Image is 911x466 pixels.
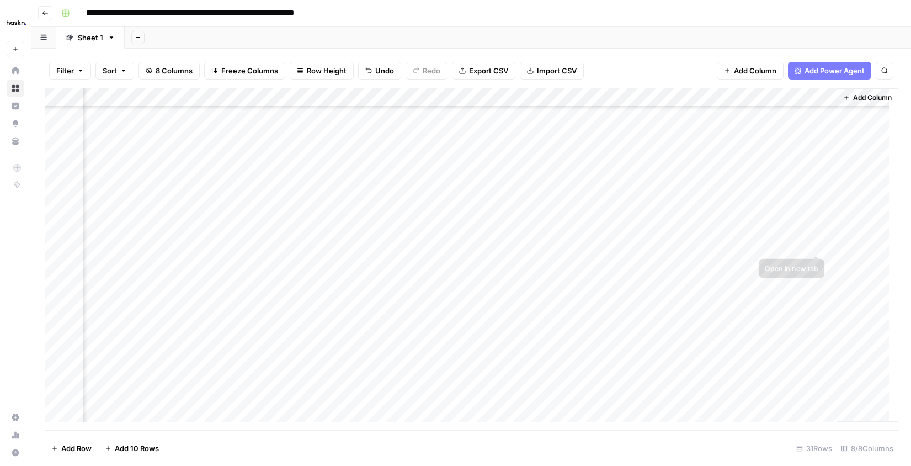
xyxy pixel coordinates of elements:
[56,65,74,76] span: Filter
[49,62,91,80] button: Filter
[156,65,193,76] span: 8 Columns
[520,62,584,80] button: Import CSV
[7,97,24,115] a: Insights
[717,62,784,80] button: Add Column
[290,62,354,80] button: Row Height
[7,133,24,150] a: Your Data
[375,65,394,76] span: Undo
[7,115,24,133] a: Opportunities
[7,13,26,33] img: Haskn Logo
[45,439,98,457] button: Add Row
[103,65,117,76] span: Sort
[95,62,134,80] button: Sort
[853,93,892,103] span: Add Column
[7,444,24,462] button: Help + Support
[204,62,285,80] button: Freeze Columns
[406,62,447,80] button: Redo
[839,91,896,105] button: Add Column
[115,443,159,454] span: Add 10 Rows
[78,32,103,43] div: Sheet 1
[423,65,440,76] span: Redo
[138,62,200,80] button: 8 Columns
[765,263,818,273] div: Open in new tab
[56,27,125,49] a: Sheet 1
[7,409,24,426] a: Settings
[537,65,577,76] span: Import CSV
[307,65,347,76] span: Row Height
[358,62,401,80] button: Undo
[7,9,24,36] button: Workspace: Haskn
[7,62,24,80] a: Home
[734,65,776,76] span: Add Column
[61,443,92,454] span: Add Row
[7,80,24,97] a: Browse
[7,426,24,444] a: Usage
[98,439,166,457] button: Add 10 Rows
[221,65,278,76] span: Freeze Columns
[805,65,865,76] span: Add Power Agent
[452,62,515,80] button: Export CSV
[837,439,898,457] div: 8/8 Columns
[469,65,508,76] span: Export CSV
[792,439,837,457] div: 31 Rows
[788,62,871,80] button: Add Power Agent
